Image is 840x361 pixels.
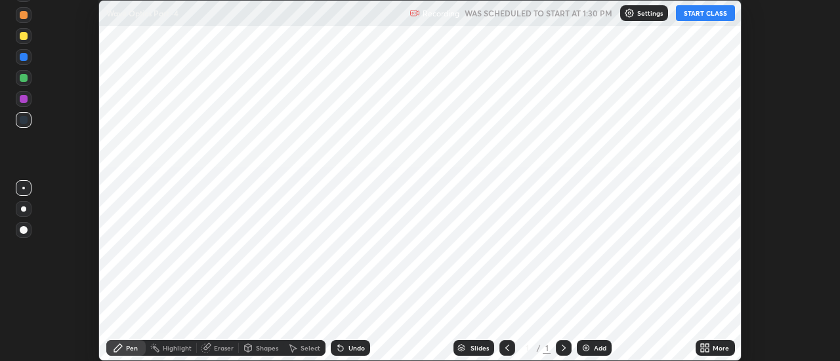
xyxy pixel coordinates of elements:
div: Add [594,345,606,351]
div: Slides [471,345,489,351]
button: START CLASS [676,5,735,21]
div: Select [301,345,320,351]
div: / [536,344,540,352]
img: add-slide-button [581,343,591,353]
img: class-settings-icons [624,8,635,18]
div: More [713,345,729,351]
div: Eraser [214,345,234,351]
div: Undo [348,345,365,351]
div: 1 [520,344,534,352]
p: Wave Optics Part -4 [106,8,178,18]
p: Recording [423,9,459,18]
img: recording.375f2c34.svg [409,8,420,18]
div: Shapes [256,345,278,351]
h5: WAS SCHEDULED TO START AT 1:30 PM [465,7,612,19]
p: Settings [637,10,663,16]
div: Highlight [163,345,192,351]
div: Pen [126,345,138,351]
div: 1 [543,342,551,354]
